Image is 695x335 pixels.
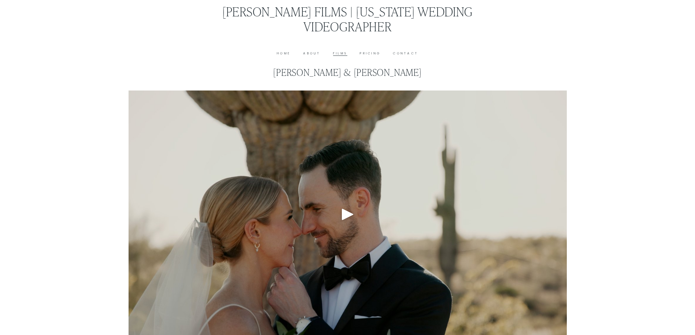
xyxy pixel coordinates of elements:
div: Play [339,205,356,223]
a: Contact [393,51,418,56]
h1: [PERSON_NAME] & [PERSON_NAME] [129,67,567,78]
a: About [303,51,320,56]
a: Pricing [360,51,381,56]
a: Films [333,51,347,56]
a: [PERSON_NAME] Films | [US_STATE] Wedding Videographer [222,3,473,34]
a: Home [277,51,291,56]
